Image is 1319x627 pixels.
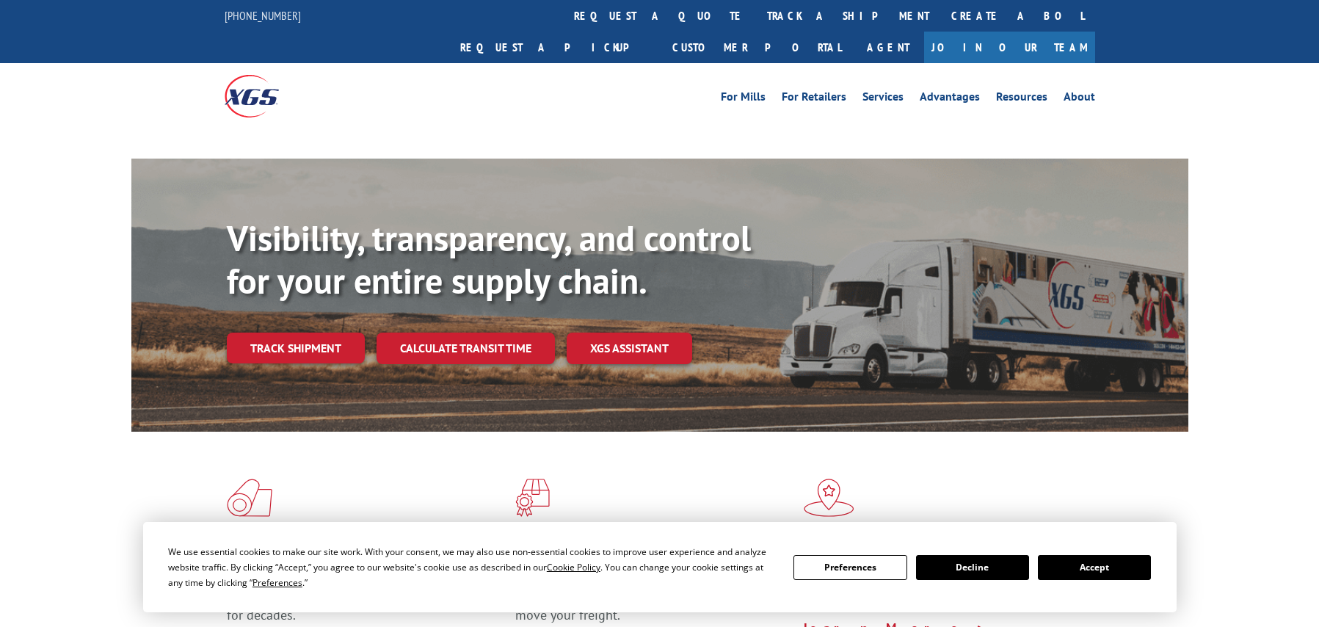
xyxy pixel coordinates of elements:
[793,555,906,580] button: Preferences
[1064,91,1095,107] a: About
[227,215,751,303] b: Visibility, transparency, and control for your entire supply chain.
[920,91,980,107] a: Advantages
[225,8,301,23] a: [PHONE_NUMBER]
[168,544,776,590] div: We use essential cookies to make our site work. With your consent, we may also use non-essential ...
[661,32,852,63] a: Customer Portal
[782,91,846,107] a: For Retailers
[449,32,661,63] a: Request a pickup
[252,576,302,589] span: Preferences
[1038,555,1151,580] button: Accept
[515,479,550,517] img: xgs-icon-focused-on-flooring-red
[377,333,555,364] a: Calculate transit time
[567,333,692,364] a: XGS ASSISTANT
[227,571,504,623] span: As an industry carrier of choice, XGS has brought innovation and dedication to flooring logistics...
[924,32,1095,63] a: Join Our Team
[862,91,904,107] a: Services
[227,333,365,363] a: Track shipment
[227,479,272,517] img: xgs-icon-total-supply-chain-intelligence-red
[547,561,600,573] span: Cookie Policy
[143,522,1177,612] div: Cookie Consent Prompt
[852,32,924,63] a: Agent
[916,555,1029,580] button: Decline
[996,91,1047,107] a: Resources
[721,91,766,107] a: For Mills
[804,479,854,517] img: xgs-icon-flagship-distribution-model-red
